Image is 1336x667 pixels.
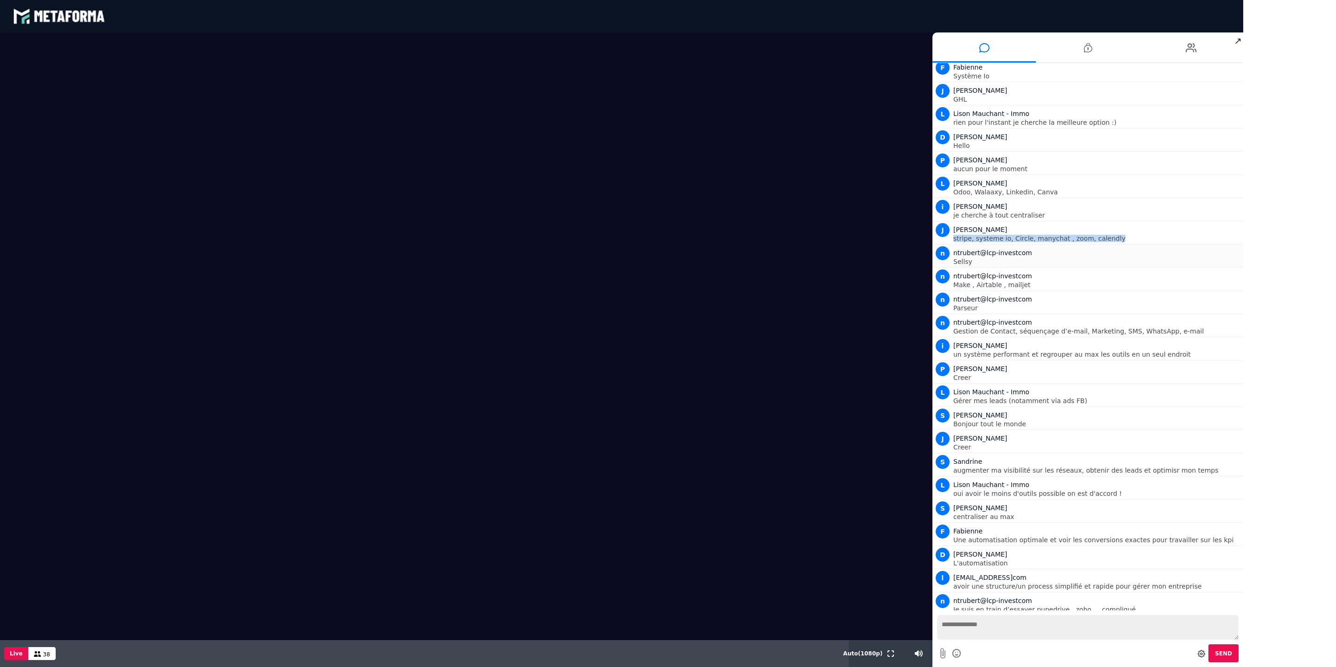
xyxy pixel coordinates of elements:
[1208,644,1239,662] button: Send
[953,490,1241,497] p: oui avoir le moins d'outils possible on est d'accord !
[953,73,1241,79] p: Système Io
[936,409,950,423] span: S
[936,478,950,492] span: L
[953,235,1241,242] p: stripe, systeme io, Circle, manychat , zoom, calendly
[953,166,1241,172] p: aucun pour le moment
[936,61,950,75] span: F
[953,319,1032,326] span: ntrubert@lcp-investcom
[953,189,1241,195] p: Odoo, Walaaxy, Linkedin, Canva
[936,316,950,330] span: n
[953,142,1241,149] p: Hello
[1215,650,1232,657] span: Send
[953,110,1029,117] span: Lison Mauchant - Immo
[936,107,950,121] span: L
[953,226,1007,233] span: [PERSON_NAME]
[953,87,1007,94] span: [PERSON_NAME]
[953,96,1241,103] p: GHL
[953,295,1032,303] span: ntrubert@lcp-investcom
[953,212,1241,218] p: je cherche à tout centraliser
[936,362,950,376] span: P
[953,351,1241,358] p: un système performant et regrouper au max les outils en un seul endroit
[936,293,950,307] span: n
[936,525,950,539] span: F
[953,467,1241,474] p: augmenter ma visibilité sur les réseaux, obtenir des leads et optimisr mon temps
[953,342,1007,349] span: [PERSON_NAME]
[953,537,1241,543] p: Une automatisation optimale et voir les conversions exactes pour travailler sur les kpi
[953,421,1241,427] p: Bonjour tout le monde
[936,571,950,585] span: l
[953,180,1007,187] span: [PERSON_NAME]
[936,84,950,98] span: J
[953,481,1029,488] span: Lison Mauchant - Immo
[936,223,950,237] span: J
[953,305,1241,311] p: Parseur
[936,200,950,214] span: i
[953,203,1007,210] span: [PERSON_NAME]
[953,597,1032,604] span: ntrubert@lcp-investcom
[936,269,950,283] span: n
[953,527,983,535] span: Fabienne
[936,246,950,260] span: n
[953,435,1007,442] span: [PERSON_NAME]
[953,328,1241,334] p: Gestion de Contact, séquençage d’e-mail, Marketing, SMS, WhatsApp, e-mail
[936,501,950,515] span: S
[936,130,950,144] span: D
[936,385,950,399] span: L
[953,411,1007,419] span: [PERSON_NAME]
[953,513,1241,520] p: centraliser au max
[953,374,1241,381] p: Creer
[936,548,950,562] span: D
[936,455,950,469] span: S
[841,640,885,667] button: Auto(1080p)
[953,606,1241,613] p: Je suis en train d’essayer pupedrive , zoho … compliqué
[953,551,1007,558] span: [PERSON_NAME]
[953,64,983,71] span: Fabienne
[936,594,950,608] span: n
[953,398,1241,404] p: Gérer mes leads (notamment via ads FB)
[953,249,1032,257] span: ntrubert@lcp-investcom
[936,432,950,446] span: J
[953,560,1241,566] p: L'automatisation
[1233,32,1243,49] span: ↗
[953,282,1241,288] p: Make , Airtable , mailjet
[953,365,1007,372] span: [PERSON_NAME]
[953,258,1241,265] p: Sellsy
[4,647,28,660] button: Live
[953,272,1032,280] span: ntrubert@lcp-investcom
[953,388,1029,396] span: Lison Mauchant - Immo
[953,458,982,465] span: Sandrine
[936,154,950,167] span: P
[953,583,1241,590] p: avoir une structure/un process simplifié et rapide pour gérer mon entreprise
[43,651,50,658] span: 38
[953,133,1007,141] span: [PERSON_NAME]
[936,339,950,353] span: i
[953,119,1241,126] p: rien pour l'instant je cherche la meilleure option :)
[936,177,950,191] span: L
[953,444,1241,450] p: Creer
[953,504,1007,512] span: [PERSON_NAME]
[953,574,1027,581] span: [EMAIL_ADDRESS]com
[953,156,1007,164] span: [PERSON_NAME]
[843,650,883,657] span: Auto ( 1080 p)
